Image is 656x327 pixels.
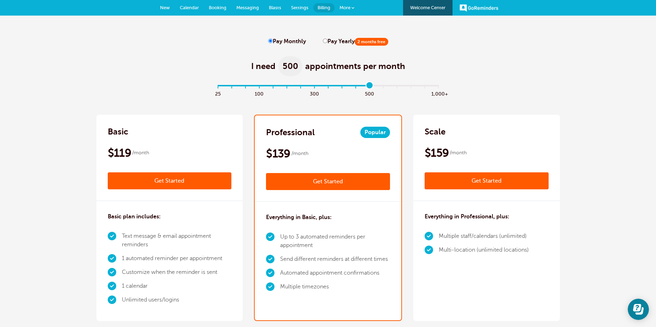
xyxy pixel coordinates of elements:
span: 1,000+ [431,89,445,97]
span: 2 months free [355,38,388,46]
span: $119 [108,146,131,160]
span: /month [132,149,149,157]
h2: Scale [425,126,445,137]
li: Up to 3 automated reminders per appointment [280,230,390,252]
li: 1 calendar [122,279,232,293]
span: appointments per month [305,61,405,72]
span: 25 [211,89,225,97]
span: Blasts [269,5,281,10]
span: Billing [318,5,330,10]
a: Get Started [266,173,390,190]
a: Get Started [108,172,232,189]
li: Unlimited users/logins [122,293,232,307]
span: Popular [360,127,390,138]
input: Pay Yearly2 months free [323,39,327,43]
span: I need [251,61,276,72]
span: New [160,5,170,10]
span: Settings [291,5,308,10]
span: /month [291,149,308,158]
a: Get Started [425,172,549,189]
li: 1 automated reminder per appointment [122,252,232,265]
li: Multi-location (unlimited locations) [439,243,529,257]
li: Text message & email appointment reminders [122,229,232,252]
li: Multiple timezones [280,280,390,294]
span: 100 [252,89,266,97]
h2: Professional [266,127,315,138]
span: Booking [209,5,226,10]
li: Customize when the reminder is sent [122,265,232,279]
span: $159 [425,146,449,160]
span: Messaging [236,5,259,10]
span: Calendar [180,5,199,10]
span: 500 [278,56,302,76]
h3: Basic plan includes: [108,212,161,221]
span: 300 [307,89,321,97]
li: Send different reminders at different times [280,252,390,266]
iframe: Resource center [628,299,649,320]
span: 500 [362,89,376,97]
h3: Everything in Professional, plus: [425,212,509,221]
a: Billing [313,3,335,12]
span: $139 [266,147,290,161]
label: Pay Monthly [268,38,306,45]
span: More [339,5,350,10]
h3: Everything in Basic, plus: [266,213,332,222]
li: Automated appointment confirmations [280,266,390,280]
li: Multiple staff/calendars (unlimited) [439,229,529,243]
input: Pay Monthly [268,39,273,43]
span: /month [450,149,467,157]
label: Pay Yearly [323,38,388,45]
h2: Basic [108,126,128,137]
